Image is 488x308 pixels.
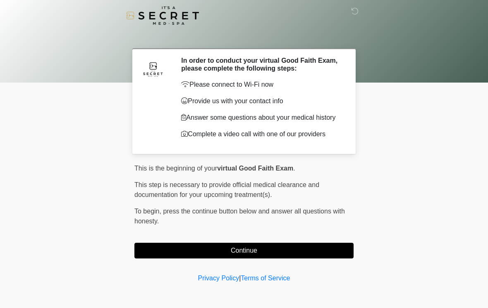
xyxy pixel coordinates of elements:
[239,275,241,282] a: |
[134,181,319,198] span: This step is necessary to provide official medical clearance and documentation for your upcoming ...
[217,165,293,172] strong: virtual Good Faith Exam
[181,113,341,123] p: Answer some questions about your medical history
[128,30,360,45] h1: ‎ ‎
[181,57,341,72] h2: In order to conduct your virtual Good Faith Exam, please complete the following steps:
[181,96,341,106] p: Provide us with your contact info
[181,129,341,139] p: Complete a video call with one of our providers
[134,165,217,172] span: This is the beginning of your
[134,208,345,225] span: press the continue button below and answer all questions with honesty.
[198,275,239,282] a: Privacy Policy
[126,6,199,25] img: It's A Secret Med Spa Logo
[181,80,341,90] p: Please connect to Wi-Fi now
[241,275,290,282] a: Terms of Service
[134,208,163,215] span: To begin,
[141,57,165,81] img: Agent Avatar
[134,243,354,258] button: Continue
[293,165,295,172] span: .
